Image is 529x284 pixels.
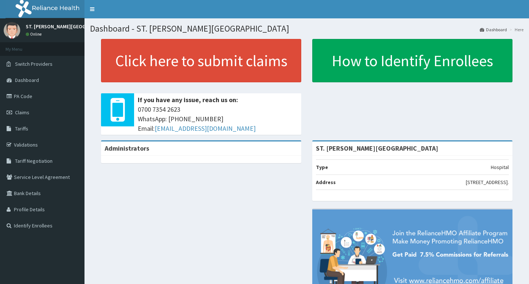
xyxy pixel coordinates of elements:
[155,124,256,133] a: [EMAIL_ADDRESS][DOMAIN_NAME]
[316,144,438,152] strong: ST. [PERSON_NAME][GEOGRAPHIC_DATA]
[4,22,20,39] img: User Image
[312,39,512,82] a: How to Identify Enrollees
[90,24,523,33] h1: Dashboard - ST. [PERSON_NAME][GEOGRAPHIC_DATA]
[466,179,509,186] p: [STREET_ADDRESS].
[491,163,509,171] p: Hospital
[316,164,328,170] b: Type
[15,158,53,164] span: Tariff Negotiation
[26,24,118,29] p: ST. [PERSON_NAME][GEOGRAPHIC_DATA]
[26,32,43,37] a: Online
[508,26,523,33] li: Here
[15,77,39,83] span: Dashboard
[101,39,301,82] a: Click here to submit claims
[15,109,29,116] span: Claims
[138,105,298,133] span: 0700 7354 2623 WhatsApp: [PHONE_NUMBER] Email:
[15,61,53,67] span: Switch Providers
[105,144,149,152] b: Administrators
[316,179,336,186] b: Address
[15,125,28,132] span: Tariffs
[480,26,507,33] a: Dashboard
[138,96,238,104] b: If you have any issue, reach us on:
